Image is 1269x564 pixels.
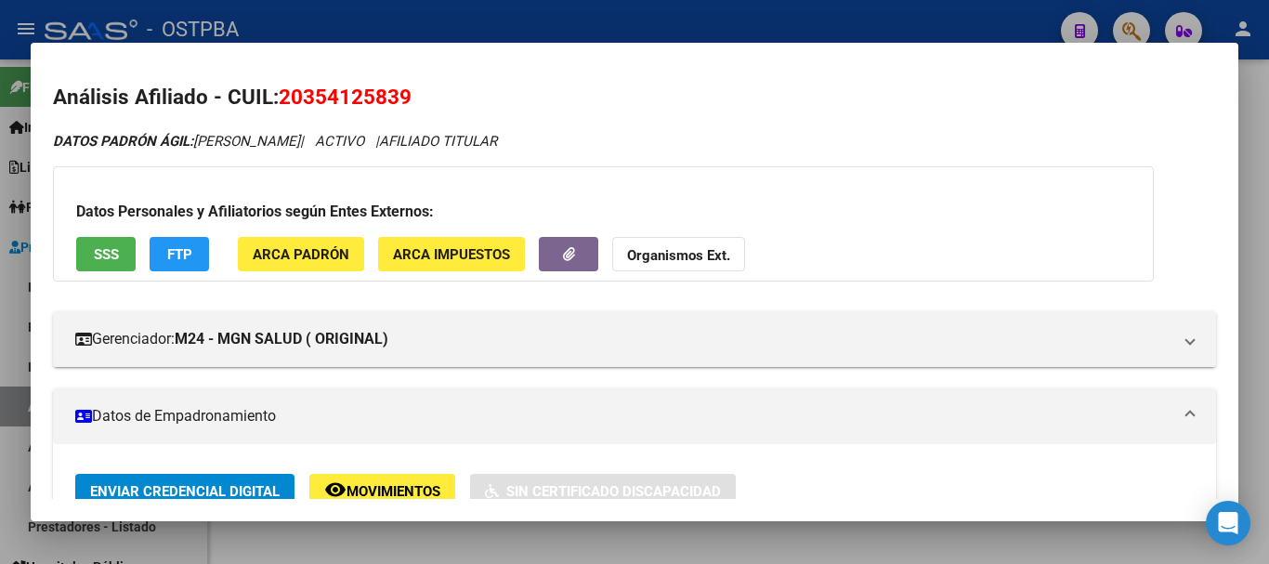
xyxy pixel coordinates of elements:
[506,483,721,500] span: Sin Certificado Discapacidad
[627,247,730,264] strong: Organismos Ext.
[238,237,364,271] button: ARCA Padrón
[90,483,280,500] span: Enviar Credencial Digital
[53,133,300,150] span: [PERSON_NAME]
[378,237,525,271] button: ARCA Impuestos
[470,474,736,508] button: Sin Certificado Discapacidad
[53,133,193,150] strong: DATOS PADRÓN ÁGIL:
[75,405,1171,427] mat-panel-title: Datos de Empadronamiento
[393,246,510,263] span: ARCA Impuestos
[167,246,192,263] span: FTP
[53,133,497,150] i: | ACTIVO |
[94,246,119,263] span: SSS
[150,237,209,271] button: FTP
[175,328,388,350] strong: M24 - MGN SALUD ( ORIGINAL)
[76,201,1131,223] h3: Datos Personales y Afiliatorios según Entes Externos:
[76,237,136,271] button: SSS
[253,246,349,263] span: ARCA Padrón
[53,311,1216,367] mat-expansion-panel-header: Gerenciador:M24 - MGN SALUD ( ORIGINAL)
[279,85,412,109] span: 20354125839
[612,237,745,271] button: Organismos Ext.
[347,483,440,500] span: Movimientos
[53,82,1216,113] h2: Análisis Afiliado - CUIL:
[309,474,455,508] button: Movimientos
[1206,501,1250,545] div: Open Intercom Messenger
[324,479,347,501] mat-icon: remove_red_eye
[379,133,497,150] span: AFILIADO TITULAR
[75,474,294,508] button: Enviar Credencial Digital
[75,328,1171,350] mat-panel-title: Gerenciador:
[53,388,1216,444] mat-expansion-panel-header: Datos de Empadronamiento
